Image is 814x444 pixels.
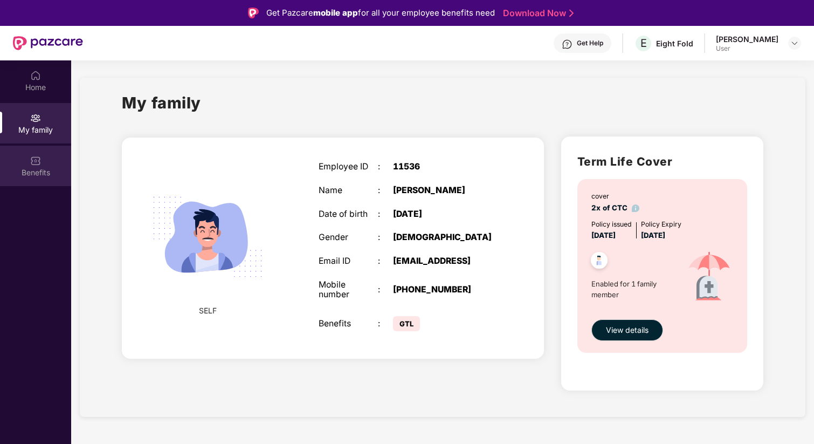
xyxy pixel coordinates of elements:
[591,219,632,229] div: Policy issued
[562,39,572,50] img: svg+xml;base64,PHN2ZyBpZD0iSGVscC0zMngzMiIgeG1sbnM9Imh0dHA6Ly93d3cudzMub3JnLzIwMDAvc3ZnIiB3aWR0aD...
[393,285,497,295] div: [PHONE_NUMBER]
[378,233,393,243] div: :
[122,91,201,115] h1: My family
[378,162,393,172] div: :
[199,305,217,317] span: SELF
[319,319,378,329] div: Benefits
[30,70,41,81] img: svg+xml;base64,PHN2ZyBpZD0iSG9tZSIgeG1sbnM9Imh0dHA6Ly93d3cudzMub3JnLzIwMDAvc3ZnIiB3aWR0aD0iMjAiIG...
[319,186,378,196] div: Name
[656,38,693,49] div: Eight Fold
[378,186,393,196] div: :
[577,153,747,170] h2: Term Life Cover
[393,256,497,267] div: [EMAIL_ADDRESS]
[569,8,574,19] img: Stroke
[393,186,497,196] div: [PERSON_NAME]
[591,319,663,341] button: View details
[140,169,275,305] img: svg+xml;base64,PHN2ZyB4bWxucz0iaHR0cDovL3d3dy53My5vcmcvMjAwMC9zdmciIHdpZHRoPSIyMjQiIGhlaWdodD0iMT...
[30,113,41,124] img: svg+xml;base64,PHN2ZyB3aWR0aD0iMjAiIGhlaWdodD0iMjAiIHZpZXdCb3g9IjAgMCAyMCAyMCIgZmlsbD0ibm9uZSIgeG...
[378,285,393,295] div: :
[378,319,393,329] div: :
[606,324,649,336] span: View details
[378,256,393,267] div: :
[675,241,743,314] img: icon
[393,316,420,331] span: GTL
[30,155,41,166] img: svg+xml;base64,PHN2ZyBpZD0iQmVuZWZpdHMiIHhtbG5zPSJodHRwOi8vd3d3LnczLm9yZy8yMDAwL3N2ZyIgd2lkdGg9Ij...
[716,44,778,53] div: User
[577,39,603,47] div: Get Help
[378,209,393,220] div: :
[591,203,640,212] span: 2x of CTC
[591,231,616,240] span: [DATE]
[632,204,640,213] img: info
[319,209,378,220] div: Date of birth
[393,233,497,243] div: [DEMOGRAPHIC_DATA]
[393,162,497,172] div: 11536
[248,8,259,18] img: Logo
[13,36,83,50] img: New Pazcare Logo
[393,209,497,220] div: [DATE]
[319,280,378,300] div: Mobile number
[319,256,378,267] div: Email ID
[266,6,495,19] div: Get Pazcare for all your employee benefits need
[716,34,778,44] div: [PERSON_NAME]
[790,39,799,47] img: svg+xml;base64,PHN2ZyBpZD0iRHJvcGRvd24tMzJ4MzIiIHhtbG5zPSJodHRwOi8vd3d3LnczLm9yZy8yMDAwL3N2ZyIgd2...
[586,249,612,275] img: svg+xml;base64,PHN2ZyB4bWxucz0iaHR0cDovL3d3dy53My5vcmcvMjAwMC9zdmciIHdpZHRoPSI0OC45NDMiIGhlaWdodD...
[319,162,378,172] div: Employee ID
[641,231,665,240] span: [DATE]
[640,37,647,50] span: E
[591,278,675,300] span: Enabled for 1 family member
[503,8,570,19] a: Download Now
[313,8,358,18] strong: mobile app
[641,219,681,229] div: Policy Expiry
[319,233,378,243] div: Gender
[591,191,640,201] div: cover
